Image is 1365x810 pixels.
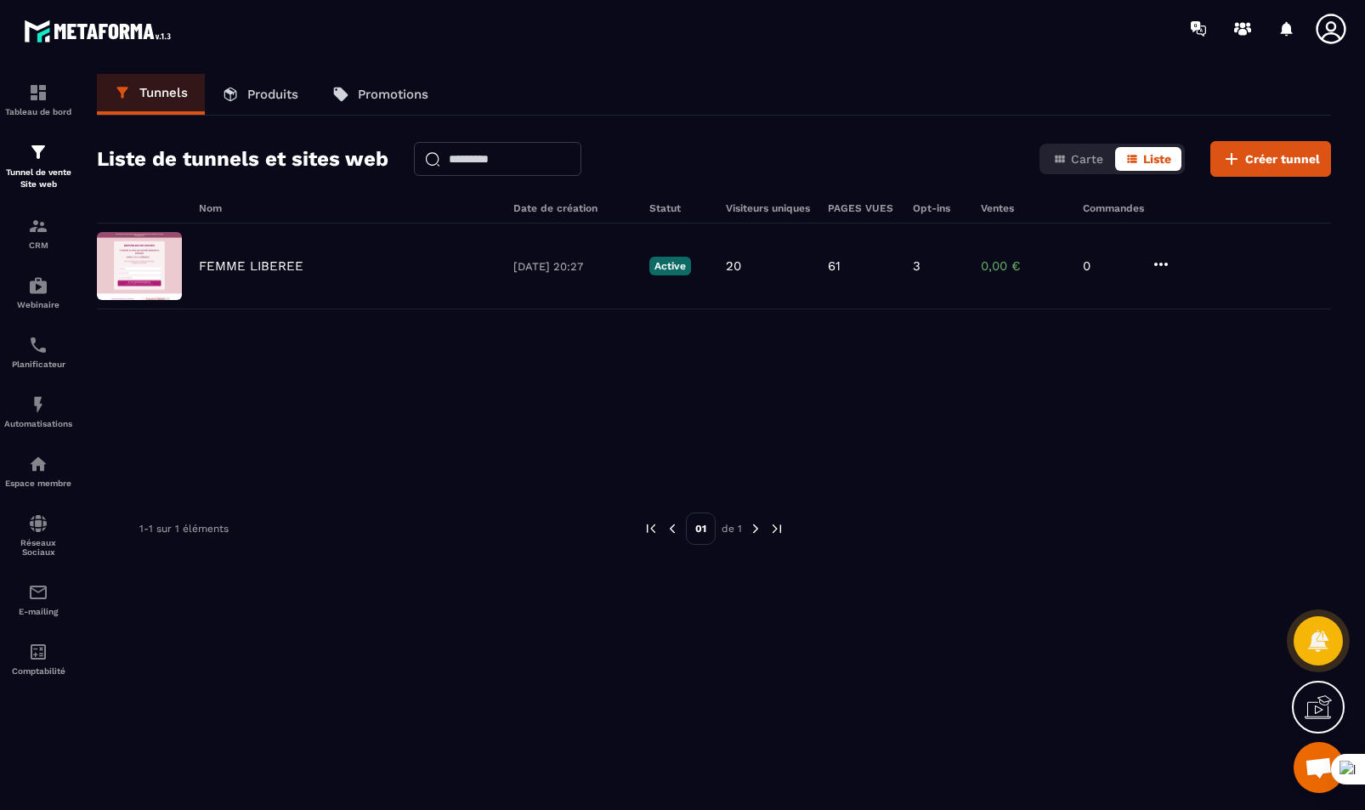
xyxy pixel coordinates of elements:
[24,15,177,47] img: logo
[4,167,72,190] p: Tunnel de vente Site web
[513,202,632,214] h6: Date de création
[665,521,680,536] img: prev
[28,582,48,603] img: email
[726,202,811,214] h6: Visiteurs uniques
[4,70,72,129] a: formationformationTableau de bord
[4,538,72,557] p: Réseaux Sociaux
[4,441,72,501] a: automationsautomationsEspace membre
[247,87,298,102] p: Produits
[4,129,72,203] a: formationformationTunnel de vente Site web
[4,300,72,309] p: Webinaire
[199,258,303,274] p: FEMME LIBEREE
[1083,202,1144,214] h6: Commandes
[981,258,1066,274] p: 0,00 €
[28,642,48,662] img: accountant
[97,232,182,300] img: image
[97,74,205,115] a: Tunnels
[4,569,72,629] a: emailemailE-mailing
[748,521,763,536] img: next
[28,82,48,103] img: formation
[4,241,72,250] p: CRM
[4,629,72,688] a: accountantaccountantComptabilité
[513,260,632,273] p: [DATE] 20:27
[28,394,48,415] img: automations
[913,258,920,274] p: 3
[4,666,72,676] p: Comptabilité
[1071,152,1103,166] span: Carte
[1210,141,1331,177] button: Créer tunnel
[722,522,742,535] p: de 1
[913,202,964,214] h6: Opt-ins
[649,257,691,275] p: Active
[643,521,659,536] img: prev
[4,263,72,322] a: automationsautomationsWebinaire
[139,523,229,535] p: 1-1 sur 1 éléments
[139,85,188,100] p: Tunnels
[1245,150,1320,167] span: Créer tunnel
[828,202,896,214] h6: PAGES VUES
[1083,258,1134,274] p: 0
[4,382,72,441] a: automationsautomationsAutomatisations
[28,513,48,534] img: social-network
[28,216,48,236] img: formation
[205,74,315,115] a: Produits
[1294,742,1345,793] div: Mở cuộc trò chuyện
[97,142,388,176] h2: Liste de tunnels et sites web
[4,479,72,488] p: Espace membre
[4,419,72,428] p: Automatisations
[28,335,48,355] img: scheduler
[1115,147,1181,171] button: Liste
[28,142,48,162] img: formation
[1043,147,1113,171] button: Carte
[315,74,445,115] a: Promotions
[199,202,496,214] h6: Nom
[1143,152,1171,166] span: Liste
[769,521,784,536] img: next
[726,258,741,274] p: 20
[4,607,72,616] p: E-mailing
[4,107,72,116] p: Tableau de bord
[4,203,72,263] a: formationformationCRM
[28,275,48,296] img: automations
[4,360,72,369] p: Planificateur
[649,202,709,214] h6: Statut
[686,513,716,545] p: 01
[981,202,1066,214] h6: Ventes
[28,454,48,474] img: automations
[4,322,72,382] a: schedulerschedulerPlanificateur
[358,87,428,102] p: Promotions
[4,501,72,569] a: social-networksocial-networkRéseaux Sociaux
[828,258,841,274] p: 61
